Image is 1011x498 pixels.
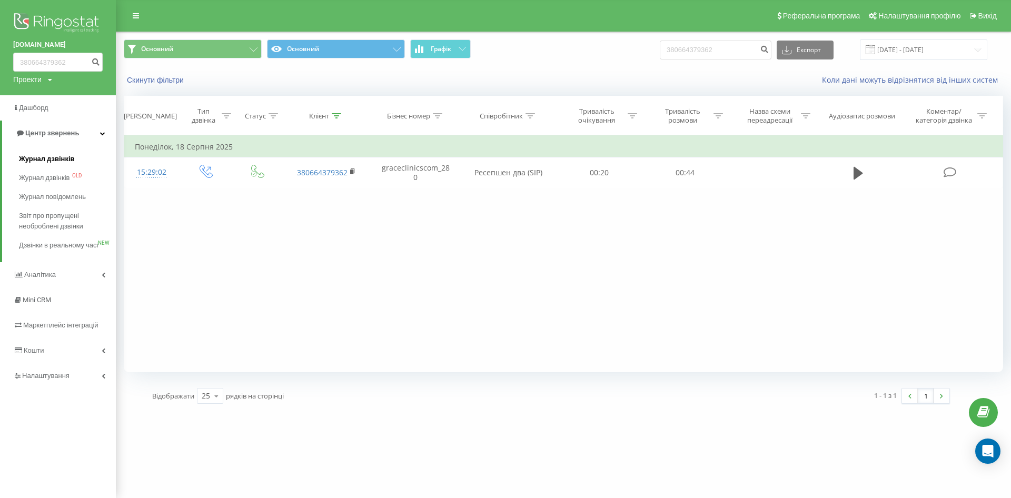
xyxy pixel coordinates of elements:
[19,104,48,112] span: Дашборд
[742,107,798,125] div: Назва схеми переадресації
[267,39,405,58] button: Основний
[2,121,116,146] a: Центр звернень
[569,107,625,125] div: Тривалість очікування
[202,391,210,401] div: 25
[978,12,997,20] span: Вихід
[918,389,934,403] a: 1
[24,271,56,278] span: Аналiтика
[13,74,42,85] div: Проекти
[371,157,460,188] td: graceclinicscom_280
[22,372,70,380] span: Налаштування
[19,150,116,168] a: Журнал дзвінків
[410,39,471,58] button: Графік
[297,167,348,177] a: 380664379362
[124,39,262,58] button: Основний
[783,12,860,20] span: Реферальна програма
[480,112,523,121] div: Співробітник
[822,75,1003,85] a: Коли дані можуть відрізнятися вiд інших систем
[19,173,70,183] span: Журнал дзвінків
[655,107,711,125] div: Тривалість розмови
[557,157,642,188] td: 00:20
[226,391,284,401] span: рядків на сторінці
[19,206,116,236] a: Звіт про пропущені необроблені дзвінки
[245,112,266,121] div: Статус
[777,41,834,59] button: Експорт
[642,157,728,188] td: 00:44
[124,112,177,121] div: [PERSON_NAME]
[460,157,556,188] td: Ресепшен два (SIP)
[19,154,75,164] span: Журнал дзвінків
[13,11,103,37] img: Ringostat logo
[975,439,1000,464] div: Open Intercom Messenger
[387,112,430,121] div: Бізнес номер
[309,112,329,121] div: Клієнт
[13,53,103,72] input: Пошук за номером
[13,39,103,50] a: [DOMAIN_NAME]
[660,41,771,59] input: Пошук за номером
[913,107,975,125] div: Коментар/категорія дзвінка
[124,136,1003,157] td: Понеділок, 18 Серпня 2025
[19,236,116,255] a: Дзвінки в реальному часіNEW
[25,129,79,137] span: Центр звернень
[19,168,116,187] a: Журнал дзвінківOLD
[124,75,189,85] button: Скинути фільтри
[19,192,86,202] span: Журнал повідомлень
[152,391,194,401] span: Відображати
[23,321,98,329] span: Маркетплейс інтеграцій
[431,45,451,53] span: Графік
[135,162,168,183] div: 15:29:02
[23,296,51,304] span: Mini CRM
[829,112,895,121] div: Аудіозапис розмови
[189,107,219,125] div: Тип дзвінка
[141,45,173,53] span: Основний
[19,211,111,232] span: Звіт про пропущені необроблені дзвінки
[24,346,44,354] span: Кошти
[874,390,897,401] div: 1 - 1 з 1
[19,187,116,206] a: Журнал повідомлень
[19,240,98,251] span: Дзвінки в реальному часі
[878,12,960,20] span: Налаштування профілю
